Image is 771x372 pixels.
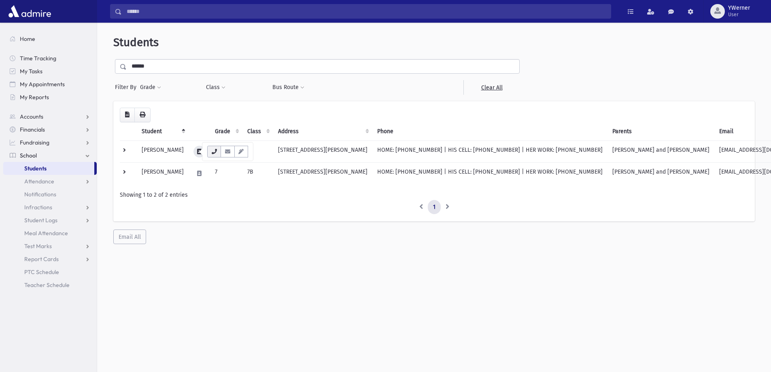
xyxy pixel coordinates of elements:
[20,113,43,120] span: Accounts
[20,94,49,101] span: My Reports
[115,83,140,91] span: Filter By
[607,162,714,184] td: [PERSON_NAME] and [PERSON_NAME]
[3,91,97,104] a: My Reports
[20,55,56,62] span: Time Tracking
[122,4,611,19] input: Search
[24,242,52,250] span: Test Marks
[3,162,94,175] a: Students
[24,204,52,211] span: Infractions
[3,123,97,136] a: Financials
[3,32,97,45] a: Home
[242,122,273,141] th: Class: activate to sort column ascending
[3,201,97,214] a: Infractions
[24,178,54,185] span: Attendance
[206,80,226,95] button: Class
[234,146,248,157] button: Email Templates
[3,65,97,78] a: My Tasks
[3,188,97,201] a: Notifications
[428,200,441,215] a: 1
[24,255,59,263] span: Report Cards
[3,227,97,240] a: Meal Attendance
[242,140,273,162] td: 1A
[273,162,372,184] td: [STREET_ADDRESS][PERSON_NAME]
[607,140,714,162] td: [PERSON_NAME] and [PERSON_NAME]
[210,162,242,184] td: 7
[113,36,159,49] span: Students
[24,165,47,172] span: Students
[137,140,189,162] td: [PERSON_NAME]
[372,162,607,184] td: HOME: [PHONE_NUMBER] | HIS CELL: [PHONE_NUMBER] | HER WORK: [PHONE_NUMBER]
[3,266,97,278] a: PTC Schedule
[20,68,42,75] span: My Tasks
[607,122,714,141] th: Parents
[120,108,135,122] button: CSV
[20,35,35,43] span: Home
[728,5,750,11] span: YWerner
[273,122,372,141] th: Address: activate to sort column ascending
[20,126,45,133] span: Financials
[3,149,97,162] a: School
[3,253,97,266] a: Report Cards
[137,122,189,141] th: Student: activate to sort column descending
[3,110,97,123] a: Accounts
[20,81,65,88] span: My Appointments
[137,162,189,184] td: [PERSON_NAME]
[24,268,59,276] span: PTC Schedule
[24,217,57,224] span: Student Logs
[272,80,305,95] button: Bus Route
[140,80,161,95] button: Grade
[24,281,70,289] span: Teacher Schedule
[120,191,748,199] div: Showing 1 to 2 of 2 entries
[24,230,68,237] span: Meal Attendance
[463,80,520,95] a: Clear All
[3,78,97,91] a: My Appointments
[113,230,146,244] button: Email All
[3,214,97,227] a: Student Logs
[134,108,151,122] button: Print
[242,162,273,184] td: 7B
[372,122,607,141] th: Phone
[3,52,97,65] a: Time Tracking
[273,140,372,162] td: [STREET_ADDRESS][PERSON_NAME]
[3,240,97,253] a: Test Marks
[24,191,56,198] span: Notifications
[20,152,37,159] span: School
[3,136,97,149] a: Fundraising
[372,140,607,162] td: HOME: [PHONE_NUMBER] | HIS CELL: [PHONE_NUMBER] | HER WORK: [PHONE_NUMBER]
[6,3,53,19] img: AdmirePro
[210,140,242,162] td: 1
[3,278,97,291] a: Teacher Schedule
[3,175,97,188] a: Attendance
[728,11,750,18] span: User
[20,139,49,146] span: Fundraising
[210,122,242,141] th: Grade: activate to sort column ascending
